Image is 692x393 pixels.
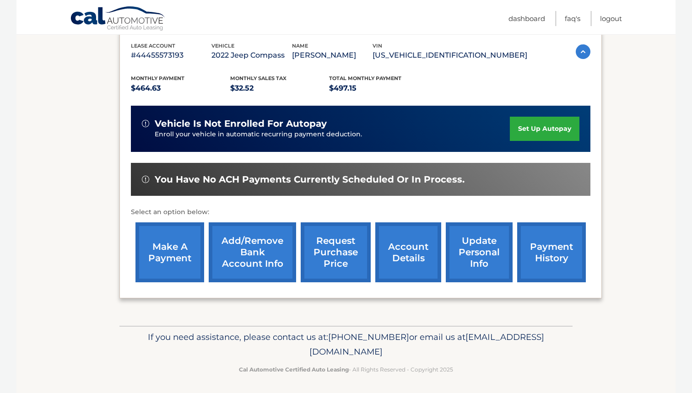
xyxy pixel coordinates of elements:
span: vehicle [211,43,234,49]
img: alert-white.svg [142,176,149,183]
a: account details [375,222,441,282]
p: $32.52 [230,82,330,95]
span: vehicle is not enrolled for autopay [155,118,327,129]
p: $464.63 [131,82,230,95]
p: [US_VEHICLE_IDENTIFICATION_NUMBER] [373,49,527,62]
p: If you need assistance, please contact us at: or email us at [125,330,567,359]
a: make a payment [135,222,204,282]
img: alert-white.svg [142,120,149,127]
span: lease account [131,43,175,49]
span: You have no ACH payments currently scheduled or in process. [155,174,465,185]
a: request purchase price [301,222,371,282]
a: Add/Remove bank account info [209,222,296,282]
strong: Cal Automotive Certified Auto Leasing [239,366,349,373]
a: Cal Automotive [70,6,166,32]
p: 2022 Jeep Compass [211,49,292,62]
span: Total Monthly Payment [329,75,401,81]
p: Select an option below: [131,207,590,218]
a: update personal info [446,222,513,282]
a: payment history [517,222,586,282]
p: [PERSON_NAME] [292,49,373,62]
a: FAQ's [565,11,580,26]
a: Logout [600,11,622,26]
a: Dashboard [508,11,545,26]
span: vin [373,43,382,49]
span: Monthly sales Tax [230,75,287,81]
p: Enroll your vehicle in automatic recurring payment deduction. [155,129,510,140]
span: [PHONE_NUMBER] [328,332,409,342]
p: #44455573193 [131,49,211,62]
span: name [292,43,308,49]
span: Monthly Payment [131,75,184,81]
a: set up autopay [510,117,579,141]
img: accordion-active.svg [576,44,590,59]
p: $497.15 [329,82,428,95]
p: - All Rights Reserved - Copyright 2025 [125,365,567,374]
span: [EMAIL_ADDRESS][DOMAIN_NAME] [309,332,544,357]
